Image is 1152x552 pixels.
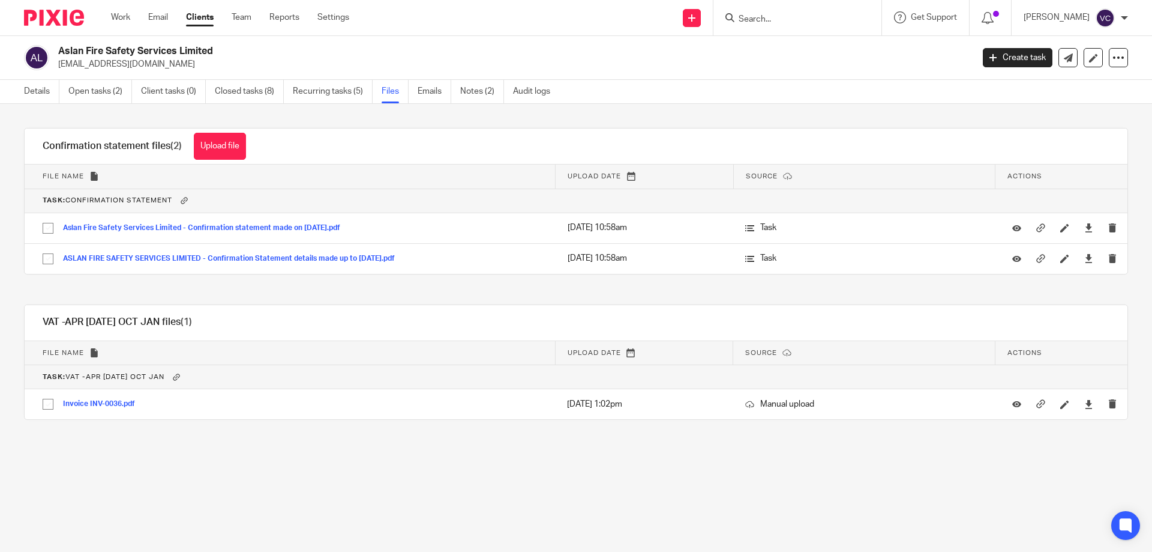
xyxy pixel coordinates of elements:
[63,224,349,232] button: Aslan Fire Safety Services Limited - Confirmation statement made on [DATE].pdf
[382,80,409,103] a: Files
[43,173,84,180] span: File name
[568,173,621,180] span: Upload date
[148,11,168,23] a: Email
[745,398,983,410] p: Manual upload
[43,198,65,204] b: Task:
[317,11,349,23] a: Settings
[746,173,778,180] span: Source
[58,45,784,58] h2: Aslan Fire Safety Services Limited
[567,398,721,410] p: [DATE] 1:02pm
[293,80,373,103] a: Recurring tasks (5)
[186,11,214,23] a: Clients
[24,80,59,103] a: Details
[43,140,182,153] h1: Confirmation statement files
[745,252,983,264] p: Task
[37,247,59,270] input: Select
[1096,8,1115,28] img: svg%3E
[1084,222,1093,234] a: Download
[745,222,983,234] p: Task
[745,350,777,356] span: Source
[43,350,84,356] span: File name
[141,80,206,103] a: Client tasks (0)
[43,374,65,380] b: Task:
[269,11,299,23] a: Reports
[215,80,284,103] a: Closed tasks (8)
[68,80,132,103] a: Open tasks (2)
[63,255,404,263] button: ASLAN FIRE SAFETY SERVICES LIMITED - Confirmation Statement details made up to [DATE].pdf
[911,13,957,22] span: Get Support
[43,198,172,204] span: Confirmation statement
[1084,398,1093,410] a: Download
[1007,173,1042,180] span: Actions
[63,400,144,408] button: Invoice INV-0036.pdf
[513,80,559,103] a: Audit logs
[983,48,1052,67] a: Create task
[460,80,504,103] a: Notes (2)
[24,10,84,26] img: Pixie
[194,133,246,160] button: Upload file
[737,14,845,25] input: Search
[418,80,451,103] a: Emails
[37,217,59,240] input: Select
[568,222,721,234] p: [DATE] 10:58am
[1007,350,1042,356] span: Actions
[568,252,721,264] p: [DATE] 10:58am
[170,141,182,151] span: (2)
[24,45,49,70] img: svg%3E
[43,374,164,380] span: VAT -APR [DATE] OCT JAN
[568,350,621,356] span: Upload date
[58,58,965,70] p: [EMAIL_ADDRESS][DOMAIN_NAME]
[1084,252,1093,264] a: Download
[43,316,192,329] h1: VAT -APR [DATE] OCT JAN files
[111,11,130,23] a: Work
[232,11,251,23] a: Team
[1024,11,1090,23] p: [PERSON_NAME]
[37,393,59,416] input: Select
[181,317,192,327] span: (1)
